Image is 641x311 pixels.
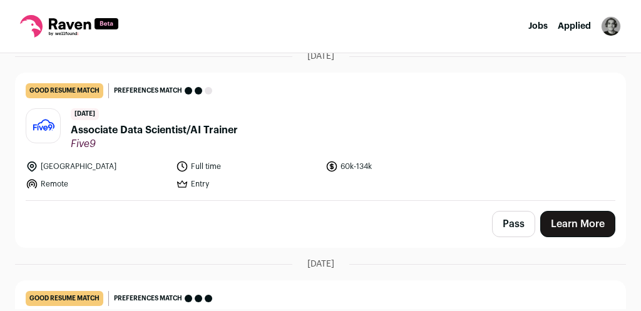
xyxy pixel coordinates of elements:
div: good resume match [26,83,103,98]
a: Applied [558,22,591,31]
li: Entry [176,178,319,190]
span: Preferences match [114,292,182,305]
img: 34bc6530f1fa8ec4b706cf0d238e1a878ffc41edc24410325eaebfbd31457ce1.png [26,113,60,139]
a: Jobs [528,22,548,31]
li: Full time [176,160,319,173]
a: Learn More [540,211,615,237]
li: Remote [26,178,168,190]
span: Preferences match [114,84,182,97]
button: Pass [492,211,535,237]
li: [GEOGRAPHIC_DATA] [26,160,168,173]
li: 60k-134k [326,160,468,173]
span: Five9 [71,138,238,150]
span: [DATE] [307,258,334,270]
span: [DATE] [71,108,99,120]
div: good resume match [26,291,103,306]
span: [DATE] [307,50,334,63]
button: Open dropdown [601,16,621,36]
img: 18951586-medium_jpg [601,16,621,36]
span: Associate Data Scientist/AI Trainer [71,123,238,138]
a: good resume match Preferences match [DATE] Associate Data Scientist/AI Trainer Five9 [GEOGRAPHIC_... [16,73,625,200]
